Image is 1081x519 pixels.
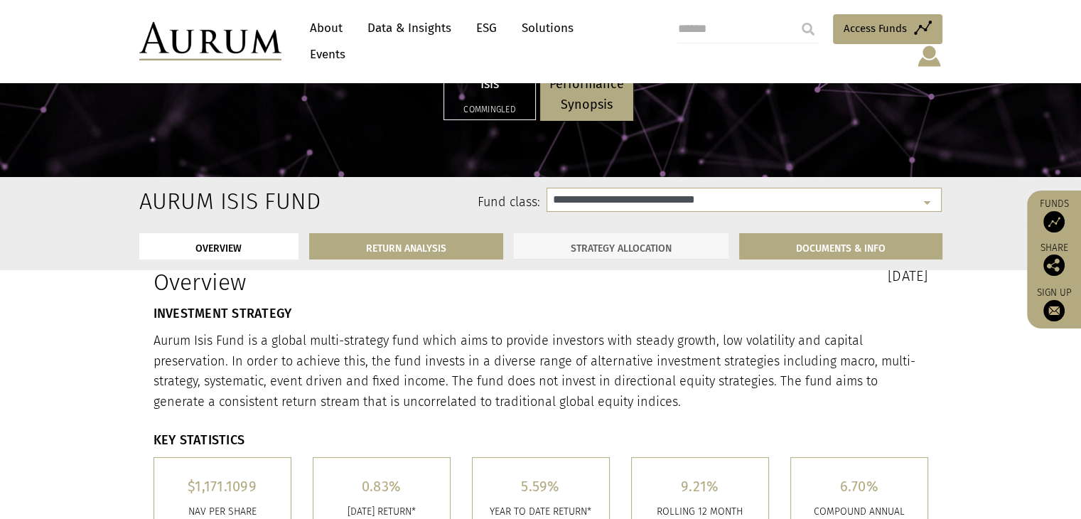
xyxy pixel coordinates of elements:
[552,269,928,283] h3: [DATE]
[309,233,503,259] a: RETURN ANALYSIS
[324,479,439,493] h5: 0.83%
[1034,243,1074,276] div: Share
[802,479,917,493] h5: 6.70%
[154,432,245,448] strong: KEY STATISTICS
[154,306,292,321] strong: INVESTMENT STRATEGY
[483,479,598,493] h5: 5.59%
[1034,287,1074,321] a: Sign up
[1043,300,1065,321] img: Sign up to our newsletter
[1043,255,1065,276] img: Share this post
[739,233,942,259] a: DOCUMENTS & INFO
[154,269,530,296] h1: Overview
[642,479,758,493] h5: 9.21%
[154,331,928,412] p: Aurum Isis Fund is a global multi-strategy fund which aims to provide investors with steady growt...
[165,479,280,493] h5: $1,171.1099
[514,233,728,259] a: STRATEGY ALLOCATION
